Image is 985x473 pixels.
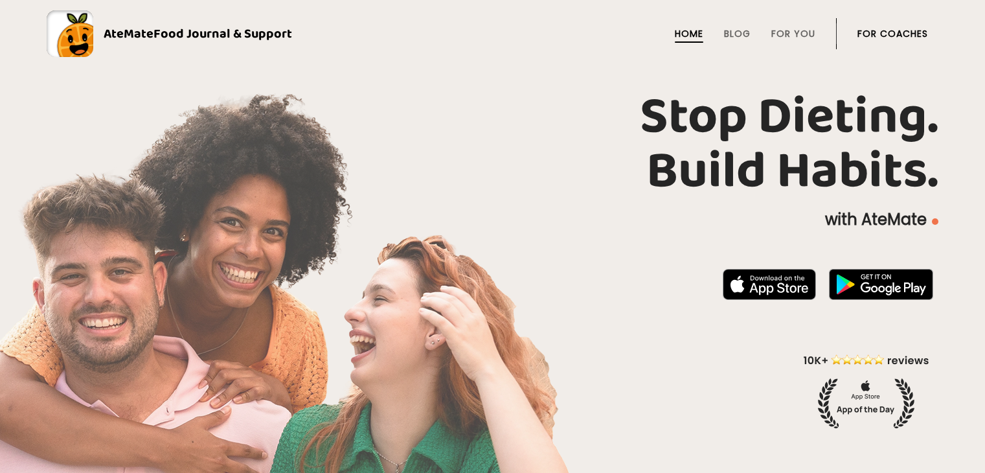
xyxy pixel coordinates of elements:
p: with AteMate [47,209,938,230]
a: Blog [724,29,751,39]
a: Home [675,29,703,39]
span: Food Journal & Support [153,23,292,44]
img: badge-download-apple.svg [723,269,816,300]
h1: Stop Dieting. Build Habits. [47,90,938,199]
a: For Coaches [857,29,928,39]
img: badge-download-google.png [829,269,933,300]
a: AteMateFood Journal & Support [47,10,938,57]
a: For You [771,29,815,39]
div: AteMate [93,23,292,44]
img: home-hero-appoftheday.png [794,352,938,428]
